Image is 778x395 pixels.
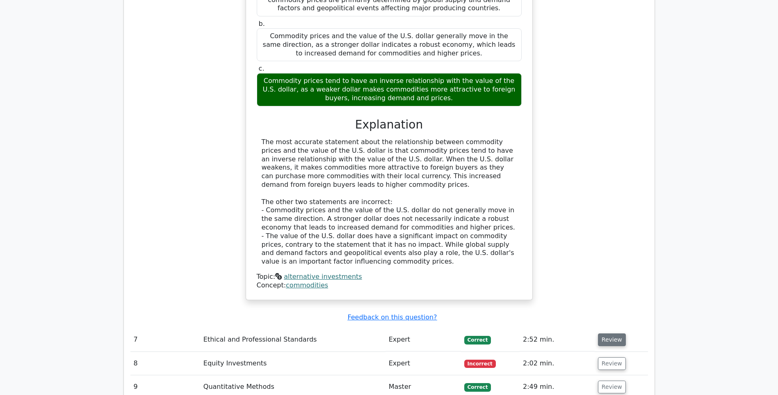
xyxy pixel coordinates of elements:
[200,352,386,375] td: Equity Investments
[262,118,517,132] h3: Explanation
[464,383,491,391] span: Correct
[386,328,461,351] td: Expert
[259,64,265,72] span: c.
[598,357,626,370] button: Review
[257,28,522,61] div: Commodity prices and the value of the U.S. dollar generally move in the same direction, as a stro...
[257,281,522,290] div: Concept:
[257,273,522,281] div: Topic:
[262,138,517,266] div: The most accurate statement about the relationship between commodity prices and the value of the ...
[520,328,595,351] td: 2:52 min.
[200,328,386,351] td: Ethical and Professional Standards
[347,313,437,321] a: Feedback on this question?
[286,281,328,289] a: commodities
[598,381,626,393] button: Review
[598,333,626,346] button: Review
[464,336,491,344] span: Correct
[464,360,496,368] span: Incorrect
[130,328,200,351] td: 7
[130,352,200,375] td: 8
[284,273,362,280] a: alternative investments
[259,20,265,28] span: b.
[386,352,461,375] td: Expert
[257,73,522,106] div: Commodity prices tend to have an inverse relationship with the value of the U.S. dollar, as a wea...
[520,352,595,375] td: 2:02 min.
